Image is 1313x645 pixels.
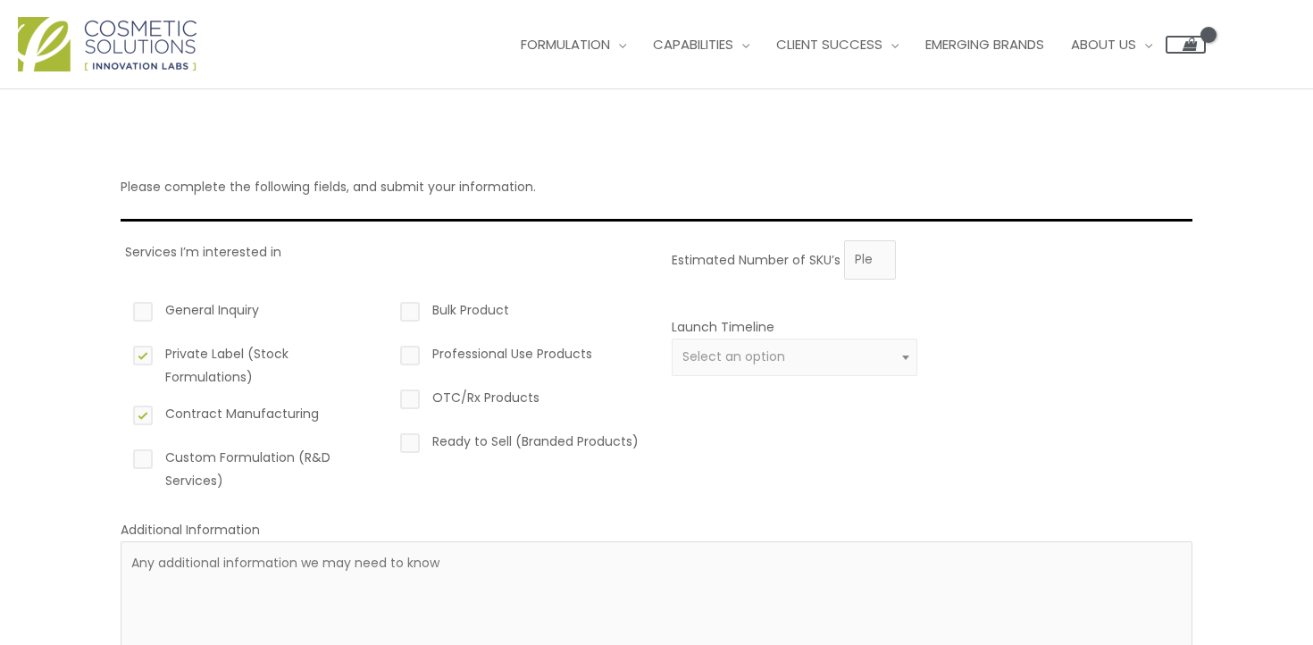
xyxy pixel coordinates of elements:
[130,298,375,329] label: General Inquiry
[397,430,642,460] label: Ready to Sell (Branded Products)
[1166,36,1206,54] a: View Shopping Cart, empty
[494,18,1206,71] nav: Site Navigation
[672,318,774,336] label: Launch Timeline
[925,35,1044,54] span: Emerging Brands
[121,521,260,539] label: Additional Information
[672,250,840,268] label: Estimated Number of SKU’s
[121,175,1192,198] p: Please complete the following fields, and submit your information.
[1071,35,1136,54] span: About Us
[844,240,896,280] input: Please enter the estimated number of skus
[397,386,642,416] label: OTC/Rx Products
[130,446,375,492] label: Custom Formulation (R&D Services)
[521,35,610,54] span: Formulation
[397,298,642,329] label: Bulk Product
[912,18,1058,71] a: Emerging Brands
[763,18,912,71] a: Client Success
[130,342,375,389] label: Private Label (Stock Formulations)
[653,35,733,54] span: Capabilities
[776,35,882,54] span: Client Success
[18,17,197,71] img: Cosmetic Solutions Logo
[682,348,785,365] span: Select an option
[1058,18,1166,71] a: About Us
[640,18,763,71] a: Capabilities
[507,18,640,71] a: Formulation
[125,243,281,261] label: Services I’m interested in
[397,342,642,373] label: Professional Use Products
[130,402,375,432] label: Contract Manufacturing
